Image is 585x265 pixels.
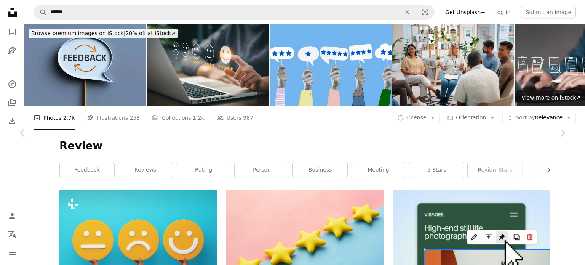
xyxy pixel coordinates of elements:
[416,5,434,19] button: Visual search
[270,24,392,106] img: Customer Experience Concept Collage with People Raised Hand
[516,114,563,122] span: Relevance
[293,162,347,178] a: business
[24,24,182,43] a: Browse premium images on iStock|20% off at iStock↗
[176,162,231,178] a: rating
[31,30,125,36] span: Browse premium images on iStock |
[5,43,20,58] a: Illustrations
[59,237,217,244] a: Customers express their feelings through emoticon badges on blue background. Customer Satisfactio...
[34,5,47,19] button: Search Unsplash
[456,114,486,120] span: Orientation
[34,5,435,20] form: Find visuals sitewide
[226,239,383,246] a: a row of yellow stars sitting on top of a blue and pink surface
[5,227,20,242] button: Language
[5,77,20,92] a: Explore
[217,106,253,130] a: Users 987
[542,162,550,178] button: scroll list to the right
[118,162,173,178] a: reviews
[490,6,515,18] a: Log in
[502,112,576,124] button: Sort byRelevance
[443,112,499,124] button: Orientation
[5,24,20,40] a: Photos
[393,112,440,124] button: License
[147,24,269,106] img: User give rating to service experience on online application for Customer review satisfaction fee...
[243,114,253,122] span: 987
[392,24,514,106] img: Diverse group of people attending a support group. Participants are sharing and listening, showin...
[539,96,585,169] a: Next
[468,162,522,178] a: review stars
[235,162,289,178] a: person
[5,209,20,224] a: Log in / Sign up
[87,106,140,130] a: Illustrations 253
[441,6,490,18] a: Get Unsplash+
[152,106,204,130] a: Collections 1.2k
[351,162,406,178] a: meeting
[517,90,585,106] a: View more on iStock↗
[31,30,176,36] span: 20% off at iStock ↗
[521,6,576,18] button: Submit an image
[526,162,580,178] a: recap
[406,114,427,120] span: License
[130,114,140,122] span: 253
[399,5,416,19] button: Clear
[409,162,464,178] a: 5 stars
[24,24,146,106] img: Feedback ,360 cycle feedback
[59,139,550,153] h1: Review
[5,245,20,260] button: Menu
[193,114,204,122] span: 1.2k
[516,114,535,120] span: Sort by
[521,95,580,101] span: View more on iStock ↗
[5,95,20,110] a: Collections
[60,162,114,178] a: feedback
